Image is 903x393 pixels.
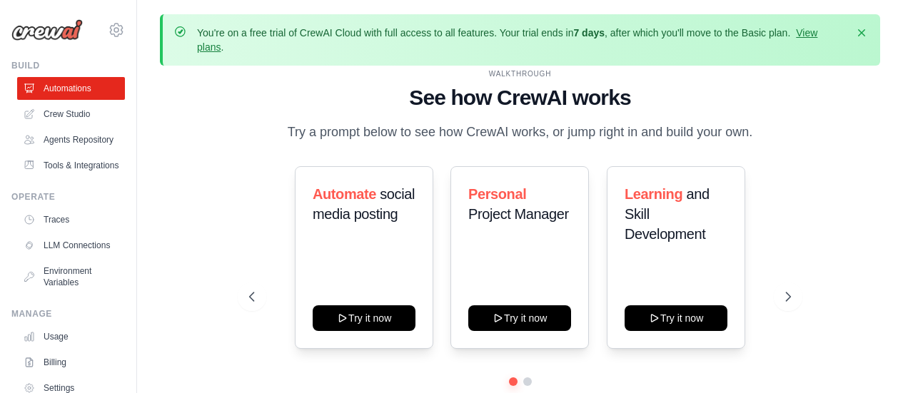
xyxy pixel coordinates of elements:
[17,260,125,294] a: Environment Variables
[11,308,125,320] div: Manage
[249,68,791,79] div: WALKTHROUGH
[625,186,710,242] span: and Skill Development
[625,186,682,202] span: Learning
[468,206,569,222] span: Project Manager
[625,305,727,331] button: Try it now
[573,27,605,39] strong: 7 days
[11,191,125,203] div: Operate
[17,351,125,374] a: Billing
[17,77,125,100] a: Automations
[313,186,415,222] span: social media posting
[17,234,125,257] a: LLM Connections
[11,19,83,41] img: Logo
[17,103,125,126] a: Crew Studio
[313,305,415,331] button: Try it now
[249,85,791,111] h1: See how CrewAI works
[468,305,571,331] button: Try it now
[17,128,125,151] a: Agents Repository
[281,122,760,143] p: Try a prompt below to see how CrewAI works, or jump right in and build your own.
[17,154,125,177] a: Tools & Integrations
[17,325,125,348] a: Usage
[11,60,125,71] div: Build
[17,208,125,231] a: Traces
[468,186,526,202] span: Personal
[197,26,846,54] p: You're on a free trial of CrewAI Cloud with full access to all features. Your trial ends in , aft...
[313,186,376,202] span: Automate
